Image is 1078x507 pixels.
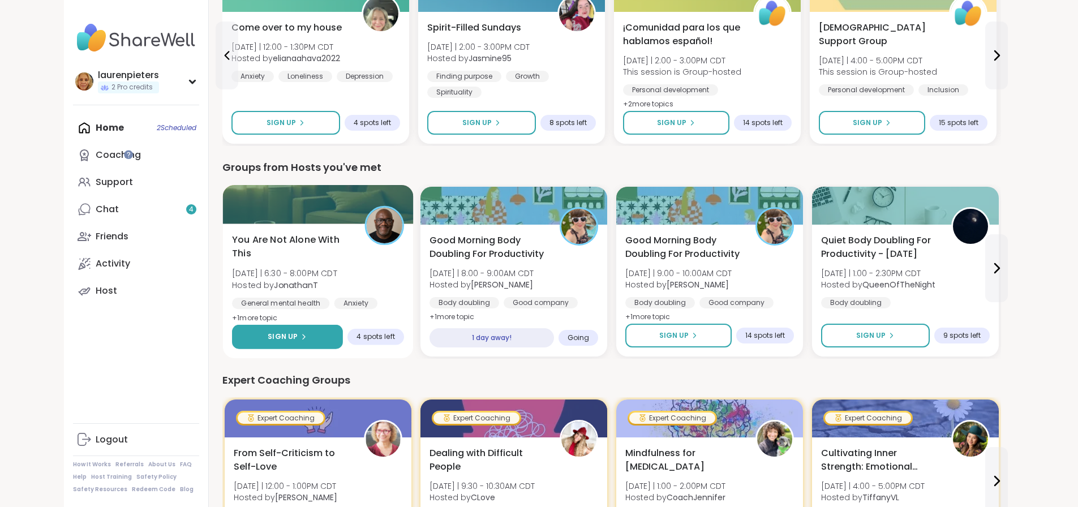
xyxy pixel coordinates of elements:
span: Sign Up [856,330,886,341]
span: 14 spots left [745,331,785,340]
span: 4 spots left [357,332,394,341]
span: Hosted by [430,492,535,503]
img: CoachJennifer [757,422,792,457]
span: Hosted by [625,492,725,503]
span: [DATE] | 9:00 - 10:00AM CDT [625,268,732,279]
div: Logout [96,433,128,446]
span: Hosted by [430,279,534,290]
span: Sign Up [659,330,689,341]
span: [DATE] | 9:30 - 10:30AM CDT [430,480,535,492]
a: Chat4 [73,196,199,223]
span: 4 [189,205,194,214]
div: Body doubling [625,297,695,308]
div: Support [96,176,133,188]
div: Finding purpose [427,71,501,82]
div: Friends [96,230,128,243]
span: 4 spots left [354,118,391,127]
img: Fausta [366,422,401,457]
span: Hosted by [625,279,732,290]
span: ¡Comunidad para los que hablamos español! [623,21,741,48]
span: [DATE] | 2:00 - 3:00PM CDT [427,41,530,53]
span: Going [568,333,589,342]
span: [DEMOGRAPHIC_DATA] Support Group [819,21,937,48]
b: JonathanT [274,279,318,290]
a: Activity [73,250,199,277]
span: From Self-Criticism to Self-Love [234,446,351,474]
span: Hosted by [821,492,925,503]
span: 9 spots left [943,331,981,340]
a: FAQ [180,461,192,469]
a: Safety Resources [73,485,127,493]
div: laurenpieters [98,69,159,81]
div: Anxiety [334,298,377,309]
span: [DATE] | 4:00 - 5:00PM CDT [821,480,925,492]
a: About Us [148,461,175,469]
b: CLove [471,492,495,503]
button: Sign Up [623,111,729,135]
div: Expert Coaching [238,413,324,424]
span: 8 spots left [549,118,587,127]
div: Chat [96,203,119,216]
span: 14 spots left [743,118,783,127]
button: Sign Up [819,111,925,135]
span: [DATE] | 12:00 - 1:00PM CDT [234,480,337,492]
span: Hosted by [232,279,337,290]
span: [DATE] | 12:00 - 1:30PM CDT [231,41,340,53]
button: Sign Up [231,111,340,135]
div: Anxiety [231,71,274,82]
div: Good company [699,297,774,308]
img: Adrienne_QueenOfTheDawn [757,209,792,244]
div: Expert Coaching [629,413,715,424]
span: You Are Not Alone With This [232,233,352,261]
div: Activity [96,257,130,270]
b: CoachJennifer [667,492,725,503]
span: Sign Up [853,118,882,128]
div: 1 day away! [430,328,554,347]
div: Host [96,285,117,297]
span: This session is Group-hosted [819,66,937,78]
a: Host [73,277,199,304]
a: Coaching [73,141,199,169]
span: 2 Pro credits [111,83,153,92]
span: [DATE] | 1:00 - 2:30PM CDT [821,268,935,279]
b: [PERSON_NAME] [471,279,533,290]
div: Coaching [96,149,141,161]
a: Referrals [115,461,144,469]
iframe: Spotlight [124,150,133,159]
img: Adrienne_QueenOfTheDawn [561,209,596,244]
span: Hosted by [427,53,530,64]
div: Body doubling [821,297,891,308]
span: Sign Up [657,118,686,128]
button: Sign Up [625,324,732,347]
span: [DATE] | 1:00 - 2:00PM CDT [625,480,725,492]
span: Sign Up [462,118,492,128]
a: Friends [73,223,199,250]
img: TiffanyVL [953,422,988,457]
a: How It Works [73,461,111,469]
span: Hosted by [234,492,337,503]
b: [PERSON_NAME] [275,492,337,503]
div: Expert Coaching [433,413,519,424]
span: This session is Group-hosted [623,66,741,78]
b: elianaahava2022 [273,53,340,64]
span: Good Morning Body Doubling For Productivity [625,234,743,261]
span: Spirit-Filled Sundays [427,21,521,35]
div: Good company [504,297,578,308]
a: Help [73,473,87,481]
span: Sign Up [267,118,296,128]
div: Expert Coaching [825,413,911,424]
a: Logout [73,426,199,453]
span: [DATE] | 4:00 - 5:00PM CDT [819,55,937,66]
span: Hosted by [821,279,935,290]
div: Groups from Hosts you've met [222,160,1001,175]
a: Redeem Code [132,485,175,493]
div: Growth [506,71,549,82]
span: [DATE] | 2:00 - 3:00PM CDT [623,55,741,66]
span: Mindfulness for [MEDICAL_DATA] [625,446,743,474]
div: Inclusion [918,84,968,96]
span: Good Morning Body Doubling For Productivity [430,234,547,261]
span: [DATE] | 6:30 - 8:00PM CDT [232,268,337,279]
div: Expert Coaching Groups [222,372,1001,388]
span: Come over to my house [231,21,342,35]
img: QueenOfTheNight [953,209,988,244]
